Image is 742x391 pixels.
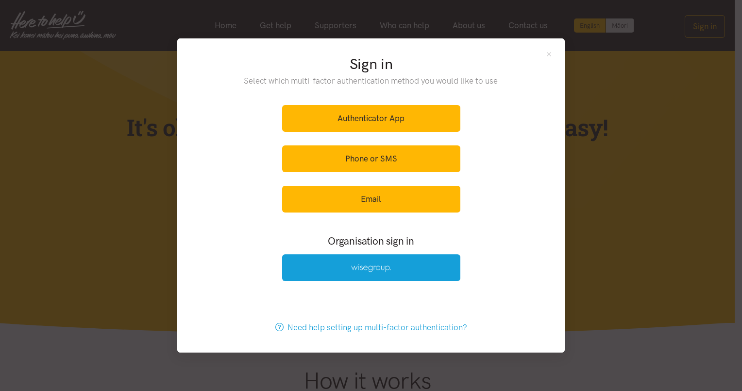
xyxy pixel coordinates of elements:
a: Need help setting up multi-factor authentication? [265,314,477,341]
h2: Sign in [224,54,518,74]
a: Phone or SMS [282,145,460,172]
img: Wise Group [351,264,391,272]
p: Select which multi-factor authentication method you would like to use [224,74,518,88]
button: Close [545,50,553,58]
a: Email [282,186,460,213]
a: Authenticator App [282,105,460,132]
h3: Organisation sign in [255,234,487,248]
